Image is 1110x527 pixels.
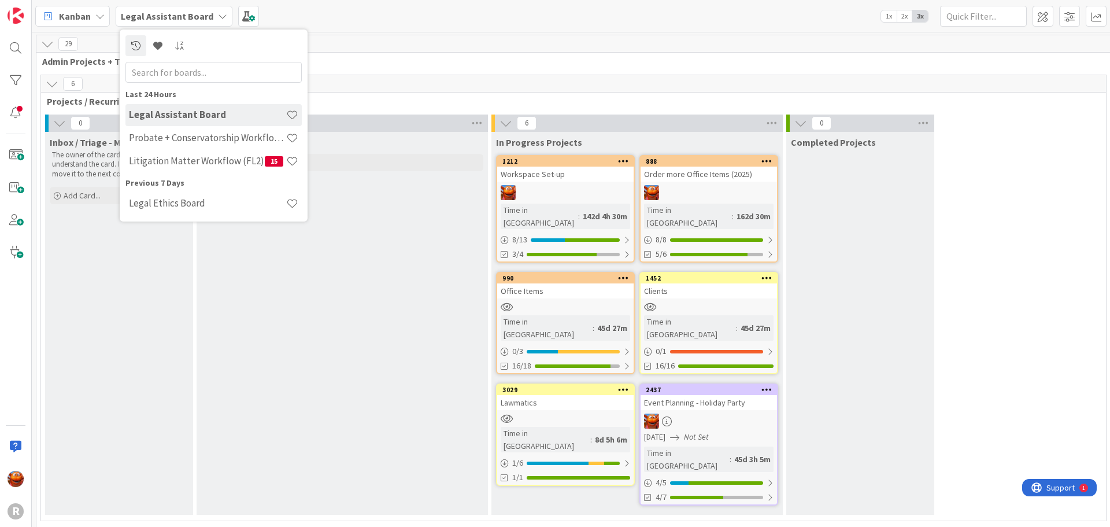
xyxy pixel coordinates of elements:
[63,77,83,91] span: 6
[497,395,634,410] div: Lawmatics
[517,116,536,130] span: 6
[497,156,634,182] div: 1212Workspace Set-up
[497,456,634,470] div: 1/6
[641,273,777,283] div: 1452
[656,491,667,503] span: 4/7
[497,273,634,298] div: 990Office Items
[64,190,101,201] span: Add Card...
[656,234,667,246] span: 8 / 8
[644,204,732,229] div: Time in [GEOGRAPHIC_DATA]
[578,210,580,223] span: :
[580,210,630,223] div: 142d 4h 30m
[897,10,912,22] span: 2x
[732,210,734,223] span: :
[641,395,777,410] div: Event Planning - Holiday Party
[71,116,90,130] span: 0
[496,137,582,148] span: In Progress Projects
[512,360,531,372] span: 16/18
[501,427,590,452] div: Time in [GEOGRAPHIC_DATA]
[265,156,283,167] span: 15
[644,431,665,443] span: [DATE]
[502,386,634,394] div: 3029
[502,157,634,165] div: 1212
[129,132,286,143] h4: Probate + Conservatorship Workflow (FL2)
[8,8,24,24] img: Visit kanbanzone.com
[129,197,286,209] h4: Legal Ethics Board
[125,177,302,189] div: Previous 7 Days
[730,453,731,466] span: :
[646,157,777,165] div: 888
[60,5,63,14] div: 1
[656,360,675,372] span: 16/16
[125,62,302,83] input: Search for boards...
[641,233,777,247] div: 8/8
[641,476,777,490] div: 4/5
[24,2,53,16] span: Support
[125,89,302,101] div: Last 24 Hours
[641,385,777,410] div: 2437Event Planning - Holiday Party
[684,432,709,442] i: Not Set
[497,167,634,182] div: Workspace Set-up
[501,315,593,341] div: Time in [GEOGRAPHIC_DATA]
[641,156,777,182] div: 888Order more Office Items (2025)
[812,116,831,130] span: 0
[644,414,659,429] img: KA
[593,322,594,334] span: :
[656,345,667,358] span: 0 / 1
[641,273,777,298] div: 1452Clients
[129,109,286,120] h4: Legal Assistant Board
[646,386,777,394] div: 2437
[791,137,876,148] span: Completed Projects
[59,9,91,23] span: Kanban
[497,273,634,283] div: 990
[656,477,667,489] span: 4 / 5
[47,95,1091,107] span: Projects / Recurring Task Sets
[512,248,523,260] span: 3/4
[512,234,527,246] span: 8 / 13
[656,248,667,260] span: 5/6
[731,453,774,466] div: 45d 3h 5m
[501,204,578,229] div: Time in [GEOGRAPHIC_DATA]
[644,315,736,341] div: Time in [GEOGRAPHIC_DATA]
[42,56,1096,67] span: Admin Projects + Tasks
[734,210,774,223] div: 162d 30m
[497,156,634,167] div: 1212
[912,10,928,22] span: 3x
[736,322,738,334] span: :
[512,471,523,484] span: 1/1
[497,233,634,247] div: 8/13
[512,457,523,469] span: 1 / 6
[641,414,777,429] div: KA
[641,385,777,395] div: 2437
[646,274,777,282] div: 1452
[497,385,634,395] div: 3029
[497,385,634,410] div: 3029Lawmatics
[592,433,630,446] div: 8d 5h 6m
[594,322,630,334] div: 45d 27m
[641,167,777,182] div: Order more Office Items (2025)
[497,344,634,359] div: 0/3
[121,10,213,22] b: Legal Assistant Board
[738,322,774,334] div: 45d 27m
[644,185,659,200] img: KA
[50,137,175,148] span: Inbox / Triage - Miscellaneous
[129,155,265,167] h4: Litigation Matter Workflow (FL2)
[501,185,516,200] img: KA
[881,10,897,22] span: 1x
[58,37,78,51] span: 29
[8,503,24,519] div: R
[590,433,592,446] span: :
[512,345,523,358] span: 0 / 3
[52,150,186,179] p: The owner of the card must make sure to understand the card. If the card is clear move it to the ...
[641,344,777,359] div: 0/1
[641,185,777,200] div: KA
[644,447,730,472] div: Time in [GEOGRAPHIC_DATA]
[641,283,777,298] div: Clients
[641,156,777,167] div: 888
[497,283,634,298] div: Office Items
[502,274,634,282] div: 990
[497,185,634,200] div: KA
[940,6,1027,27] input: Quick Filter...
[8,471,24,487] img: KA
